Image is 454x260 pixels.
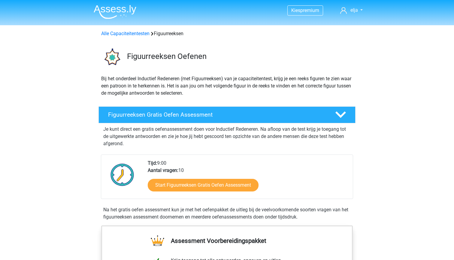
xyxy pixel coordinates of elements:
a: Start Figuurreeksen Gratis Oefen Assessment [148,179,259,191]
a: Kiespremium [288,6,323,14]
b: Tijd: [148,160,157,166]
p: Bij het onderdeel Inductief Redeneren (met Figuurreeksen) van je capaciteitentest, krijg je een r... [101,75,353,97]
div: Na het gratis oefen assessment kun je met het oefenpakket de uitleg bij de veelvoorkomende soorte... [101,206,353,221]
a: Alle Capaciteitentesten [101,31,150,36]
b: Aantal vragen: [148,167,178,173]
h3: Figuurreeksen Oefenen [127,52,351,61]
img: Klok [107,160,138,190]
div: Figuurreeksen [99,30,355,37]
img: figuurreeksen [99,44,124,70]
p: Je kunt direct een gratis oefenassessment doen voor Inductief Redeneren. Na afloop van de test kr... [103,126,351,147]
img: Assessly [94,5,136,19]
span: premium [300,8,319,13]
h4: Figuurreeksen Gratis Oefen Assessment [108,111,325,118]
span: elja [350,7,358,13]
span: Kies [291,8,300,13]
div: 9:00 10 [143,160,353,199]
a: Figuurreeksen Gratis Oefen Assessment [96,106,358,123]
a: elja [338,7,365,14]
